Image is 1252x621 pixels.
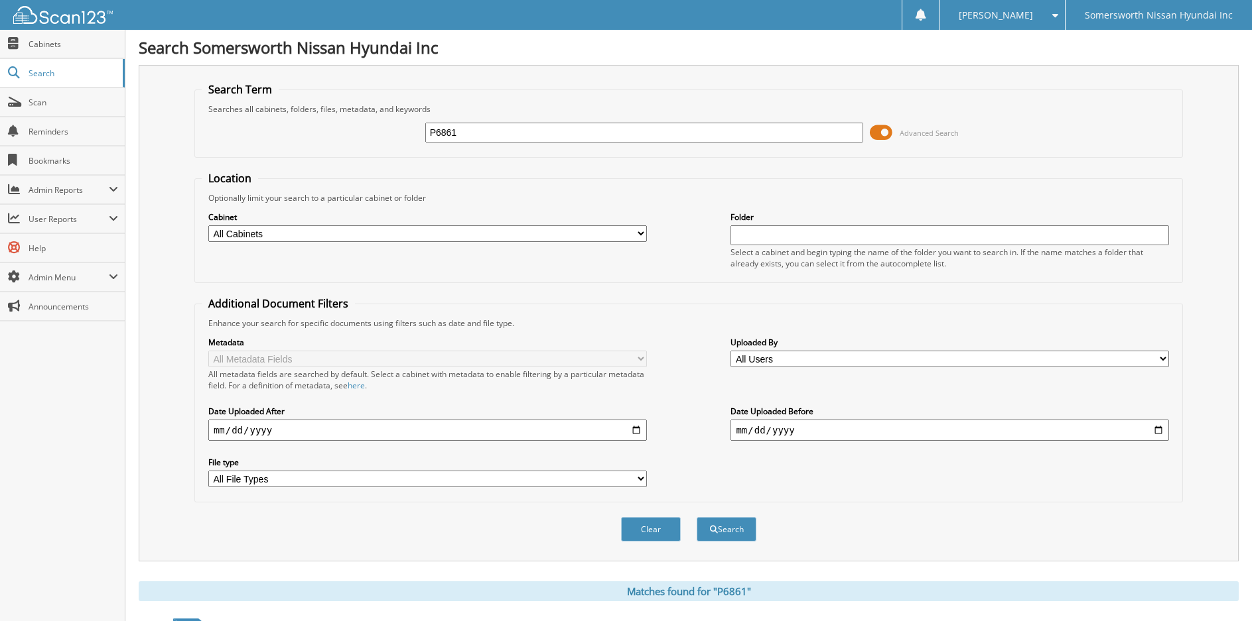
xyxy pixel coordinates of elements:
[730,406,1169,417] label: Date Uploaded Before
[139,581,1239,601] div: Matches found for "P6861"
[202,296,355,311] legend: Additional Document Filters
[29,155,118,166] span: Bookmarks
[202,317,1176,329] div: Enhance your search for specific documents using filters such as date and file type.
[697,517,756,541] button: Search
[208,420,647,441] input: start
[13,6,113,24] img: scan123-logo-white.svg
[29,272,109,283] span: Admin Menu
[900,128,959,138] span: Advanced Search
[959,11,1033,19] span: [PERSON_NAME]
[202,103,1176,115] div: Searches all cabinets, folders, files, metadata, and keywords
[348,380,365,391] a: here
[730,420,1169,441] input: end
[29,243,118,254] span: Help
[730,247,1169,269] div: Select a cabinet and begin typing the name of the folder you want to search in. If the name match...
[202,82,279,97] legend: Search Term
[29,97,118,108] span: Scan
[730,211,1169,223] label: Folder
[139,36,1239,58] h1: Search Somersworth Nissan Hyundai Inc
[29,184,109,196] span: Admin Reports
[202,192,1176,203] div: Optionally limit your search to a particular cabinet or folder
[29,126,118,137] span: Reminders
[208,457,647,468] label: File type
[208,368,647,391] div: All metadata fields are searched by default. Select a cabinet with metadata to enable filtering b...
[1085,11,1233,19] span: Somersworth Nissan Hyundai Inc
[29,68,116,79] span: Search
[621,517,681,541] button: Clear
[202,171,258,186] legend: Location
[208,406,647,417] label: Date Uploaded After
[29,301,118,312] span: Announcements
[208,211,647,223] label: Cabinet
[29,213,109,225] span: User Reports
[208,337,647,348] label: Metadata
[29,38,118,50] span: Cabinets
[730,337,1169,348] label: Uploaded By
